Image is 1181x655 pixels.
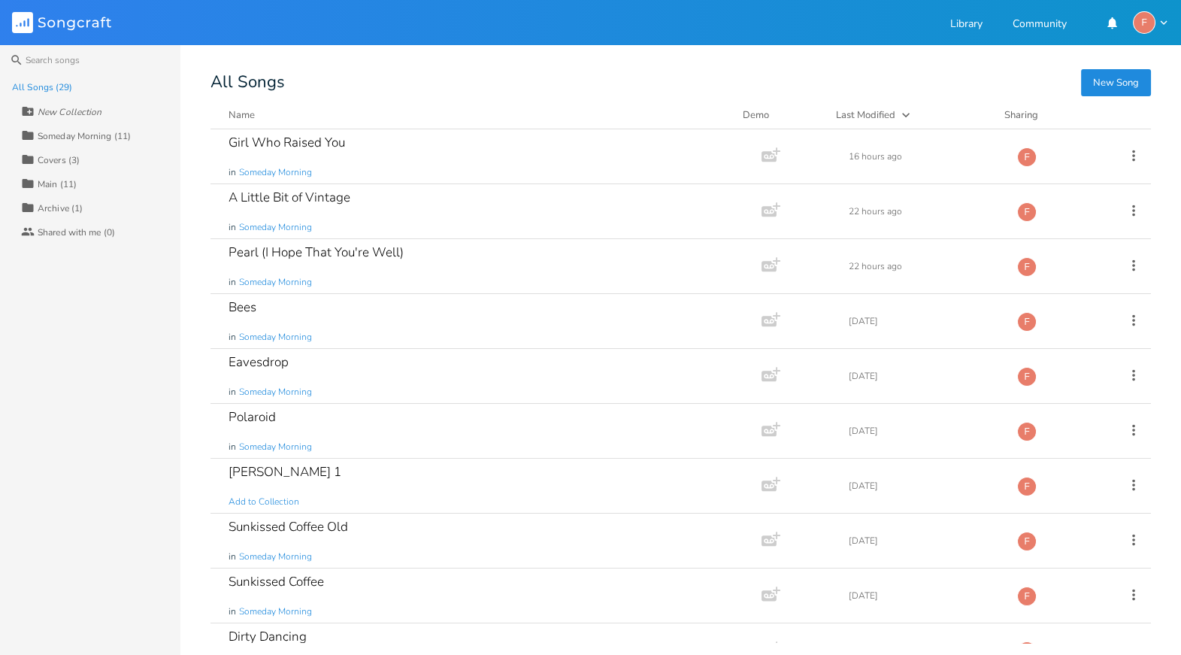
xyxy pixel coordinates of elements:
div: fuzzyip [1017,587,1037,606]
div: [DATE] [849,591,999,600]
button: Name [229,108,725,123]
div: Sharing [1004,108,1095,123]
div: fuzzyip [1017,477,1037,496]
div: [DATE] [849,317,999,326]
div: Eavesdrop [229,356,289,368]
div: Demo [743,108,818,123]
div: New Collection [38,108,101,117]
div: All Songs (29) [12,83,72,92]
div: fuzzyip [1017,257,1037,277]
span: Someday Morning [239,550,312,563]
div: fuzzyip [1133,11,1155,34]
div: Last Modified [836,108,895,122]
span: Someday Morning [239,331,312,344]
div: [DATE] [849,481,999,490]
button: F [1133,11,1169,34]
div: Archive (1) [38,204,83,213]
div: [PERSON_NAME] 1 [229,465,341,478]
div: fuzzyip [1017,532,1037,551]
span: in [229,331,236,344]
div: Covers (3) [38,156,80,165]
span: in [229,550,236,563]
div: Main (11) [38,180,77,189]
div: fuzzyip [1017,367,1037,387]
div: Someday Morning (11) [38,132,131,141]
div: Shared with me (0) [38,228,115,237]
div: fuzzyip [1017,422,1037,441]
div: Pearl (I Hope That You're Well) [229,246,404,259]
div: Bees [229,301,256,314]
div: 22 hours ago [849,262,999,271]
span: in [229,386,236,399]
a: Community [1013,19,1067,32]
div: 22 hours ago [849,207,999,216]
span: Add to Collection [229,496,299,508]
span: in [229,221,236,234]
div: 16 hours ago [849,152,999,161]
span: Someday Morning [239,386,312,399]
div: A Little Bit of Vintage [229,191,350,204]
div: [DATE] [849,371,999,381]
div: [DATE] [849,426,999,435]
span: in [229,166,236,179]
button: Last Modified [836,108,986,123]
div: fuzzyip [1017,202,1037,222]
div: Sunkissed Coffee Old [229,520,348,533]
div: [DATE] [849,536,999,545]
span: in [229,441,236,453]
a: Library [950,19,983,32]
span: Someday Morning [239,605,312,618]
span: Someday Morning [239,441,312,453]
span: Someday Morning [239,221,312,234]
div: Girl Who Raised You [229,136,345,149]
div: Dirty Dancing [229,630,307,643]
button: New Song [1081,69,1151,96]
div: All Songs [210,75,1151,89]
span: in [229,605,236,618]
div: Name [229,108,255,122]
div: Sunkissed Coffee [229,575,324,588]
span: Someday Morning [239,276,312,289]
span: in [229,276,236,289]
span: Someday Morning [239,166,312,179]
div: Polaroid [229,411,276,423]
div: fuzzyip [1017,312,1037,332]
div: fuzzyip [1017,147,1037,167]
